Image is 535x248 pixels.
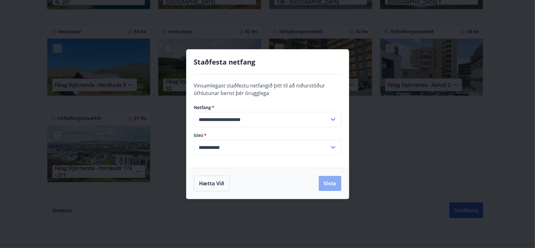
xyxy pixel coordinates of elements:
button: Hætta við [194,176,230,191]
label: Netfang [194,104,341,111]
button: Vista [319,176,341,191]
span: Vinsamlegast staðfestu netfangið þitt til að niðurstöður úthlutunar berist þér örugglega [194,82,325,97]
h4: Staðfesta netfang [194,57,341,66]
label: Sími [194,132,341,139]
